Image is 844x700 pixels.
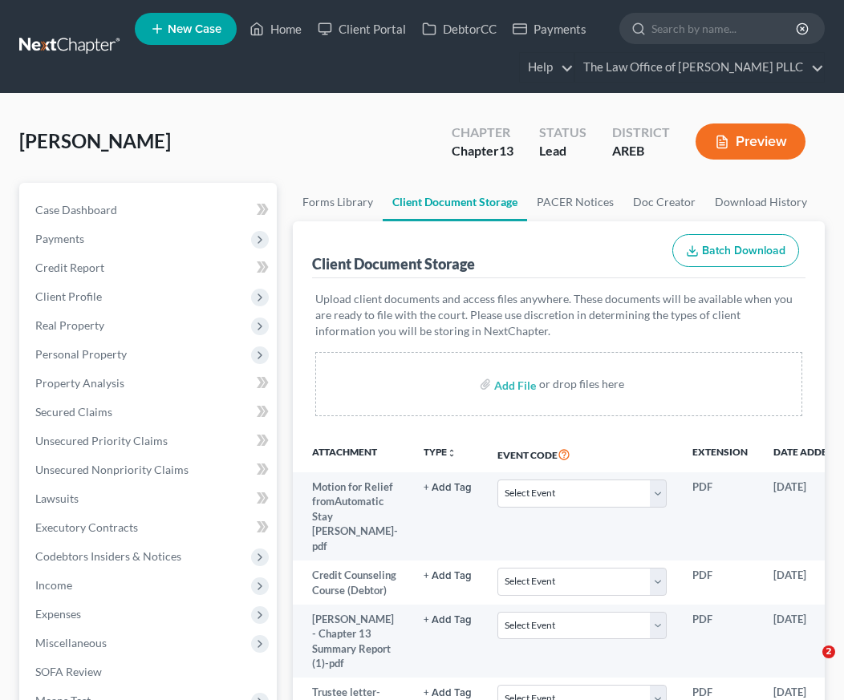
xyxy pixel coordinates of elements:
[680,472,761,560] td: PDF
[241,14,310,43] a: Home
[452,142,513,160] div: Chapter
[35,232,84,245] span: Payments
[22,427,277,455] a: Unsecured Priority Claims
[293,560,411,605] td: Credit Counseling Course (Debtor)
[35,578,72,592] span: Income
[383,183,527,221] a: Client Document Storage
[539,123,586,142] div: Status
[35,289,102,303] span: Client Profile
[651,14,798,43] input: Search by name...
[35,347,127,361] span: Personal Property
[35,636,107,649] span: Miscellaneous
[22,253,277,282] a: Credit Report
[35,376,124,390] span: Property Analysis
[35,463,189,476] span: Unsecured Nonpriority Claims
[612,142,670,160] div: AREB
[35,549,181,563] span: Codebtors Insiders & Notices
[822,645,835,658] span: 2
[22,658,277,686] a: SOFA Review
[293,183,383,221] a: Forms Library
[424,612,472,627] a: + Add Tag
[19,129,171,152] span: [PERSON_NAME]
[35,492,79,505] span: Lawsuits
[414,14,505,43] a: DebtorCC
[35,665,102,678] span: SOFA Review
[527,183,623,221] a: PACER Notices
[293,605,411,678] td: [PERSON_NAME] - Chapter 13 Summary Report (1)-pdf
[499,143,513,158] span: 13
[680,435,761,472] th: Extension
[35,405,112,419] span: Secured Claims
[168,23,221,35] span: New Case
[505,14,594,43] a: Payments
[22,369,277,398] a: Property Analysis
[310,14,414,43] a: Client Portal
[424,447,456,458] button: TYPEunfold_more
[424,568,472,583] a: + Add Tag
[35,607,81,621] span: Expenses
[35,318,104,332] span: Real Property
[452,123,513,142] div: Chapter
[315,291,802,339] p: Upload client documents and access files anywhere. These documents will be available when you are...
[35,434,168,447] span: Unsecured Priority Claims
[424,688,472,698] button: + Add Tag
[705,183,817,221] a: Download History
[575,53,824,82] a: The Law Office of [PERSON_NAME] PLLC
[22,484,277,513] a: Lawsuits
[22,196,277,225] a: Case Dashboard
[520,53,574,82] a: Help
[680,560,761,605] td: PDF
[424,615,472,625] button: + Add Tag
[424,571,472,581] button: + Add Tag
[702,244,785,257] span: Batch Download
[22,455,277,484] a: Unsecured Nonpriority Claims
[680,605,761,678] td: PDF
[789,645,828,684] iframe: Intercom live chat
[312,254,475,273] div: Client Document Storage
[424,479,472,495] a: + Add Tag
[447,448,456,458] i: unfold_more
[35,261,104,274] span: Credit Report
[424,483,472,493] button: + Add Tag
[293,435,411,472] th: Attachment
[612,123,670,142] div: District
[539,142,586,160] div: Lead
[22,398,277,427] a: Secured Claims
[696,123,805,160] button: Preview
[539,376,624,392] div: or drop files here
[35,520,138,534] span: Executory Contracts
[672,234,799,268] button: Batch Download
[424,685,472,700] a: + Add Tag
[293,472,411,560] td: Motion for Relief fromAutomatic Stay [PERSON_NAME]-pdf
[35,203,117,216] span: Case Dashboard
[623,183,705,221] a: Doc Creator
[22,513,277,542] a: Executory Contracts
[485,435,679,472] th: Event Code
